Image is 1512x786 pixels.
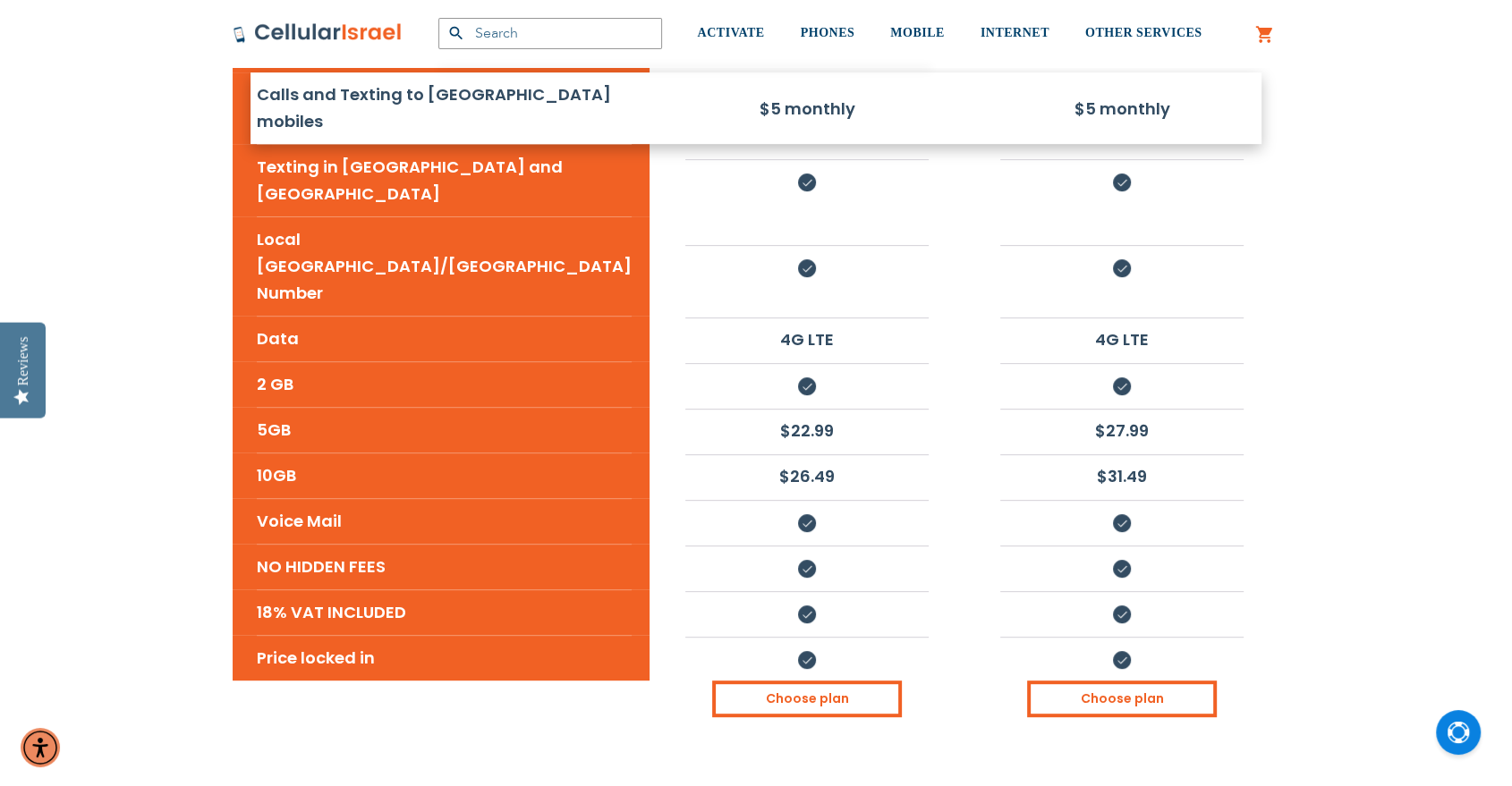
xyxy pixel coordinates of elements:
[1000,409,1244,452] li: $27.99
[981,26,1049,39] span: INTERNET
[1000,454,1244,497] li: $31.49
[257,216,632,316] li: Local [GEOGRAPHIC_DATA]/[GEOGRAPHIC_DATA] Number
[257,144,632,216] li: Texting in [GEOGRAPHIC_DATA] and [GEOGRAPHIC_DATA]
[21,728,60,767] div: Accessibility Menu
[257,589,632,635] li: 18% VAT INCLUDED
[685,409,929,452] li: $22.99
[257,544,632,589] li: NO HIDDEN FEES
[15,336,31,385] div: Reviews
[257,407,632,452] li: 5GB
[233,22,403,44] img: Cellular Israel Logo
[698,26,765,39] span: ACTIVATE
[438,18,662,49] input: Search
[257,361,632,407] li: 2 GB
[1000,317,1244,360] li: 4G LTE
[257,452,632,498] li: 10GB
[257,72,632,144] li: Calls and Texting to [GEOGRAPHIC_DATA] mobiles
[1085,26,1202,39] span: OTHER SERVICES
[1000,88,1244,130] li: $5 monthly
[257,498,632,544] li: Voice Mail
[685,317,929,360] li: 4G LTE
[257,635,632,680] li: Price locked in
[890,26,945,39] span: MOBILE
[257,316,632,361] li: Data
[685,454,929,497] li: $26.49
[1027,680,1217,717] a: Choose plan
[685,88,929,130] li: $5 monthly
[712,680,902,717] a: Choose plan
[801,26,855,39] span: PHONES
